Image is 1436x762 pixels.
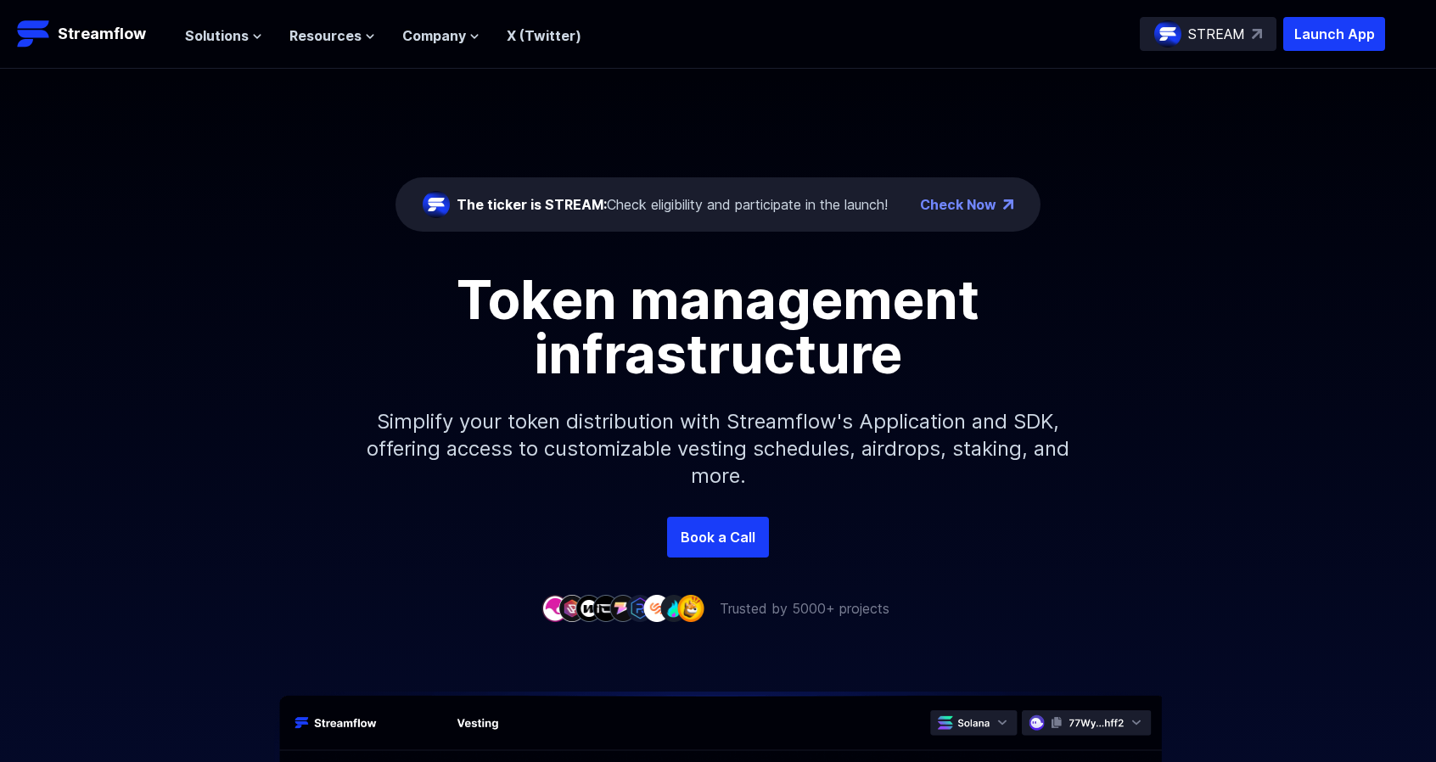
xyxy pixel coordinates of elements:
span: Resources [289,25,362,46]
a: Check Now [920,194,996,215]
img: company-3 [575,595,603,621]
img: top-right-arrow.svg [1252,29,1262,39]
a: X (Twitter) [507,27,581,44]
div: Check eligibility and participate in the launch! [457,194,888,215]
button: Resources [289,25,375,46]
a: Book a Call [667,517,769,557]
a: Streamflow [17,17,168,51]
img: Streamflow Logo [17,17,51,51]
img: company-1 [541,595,569,621]
span: Company [402,25,466,46]
p: STREAM [1188,24,1245,44]
img: top-right-arrow.png [1003,199,1013,210]
p: Trusted by 5000+ projects [720,598,889,619]
h1: Token management infrastructure [336,272,1100,381]
p: Streamflow [58,22,146,46]
span: The ticker is STREAM: [457,196,607,213]
img: company-5 [609,595,637,621]
p: Simplify your token distribution with Streamflow's Application and SDK, offering access to custom... [353,381,1083,517]
img: company-8 [660,595,687,621]
img: streamflow-logo-circle.png [1154,20,1181,48]
button: Solutions [185,25,262,46]
img: company-2 [558,595,586,621]
img: company-4 [592,595,620,621]
a: STREAM [1140,17,1276,51]
img: company-6 [626,595,653,621]
img: streamflow-logo-circle.png [423,191,450,218]
img: company-7 [643,595,670,621]
img: company-9 [677,595,704,621]
button: Company [402,25,480,46]
button: Launch App [1283,17,1385,51]
span: Solutions [185,25,249,46]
